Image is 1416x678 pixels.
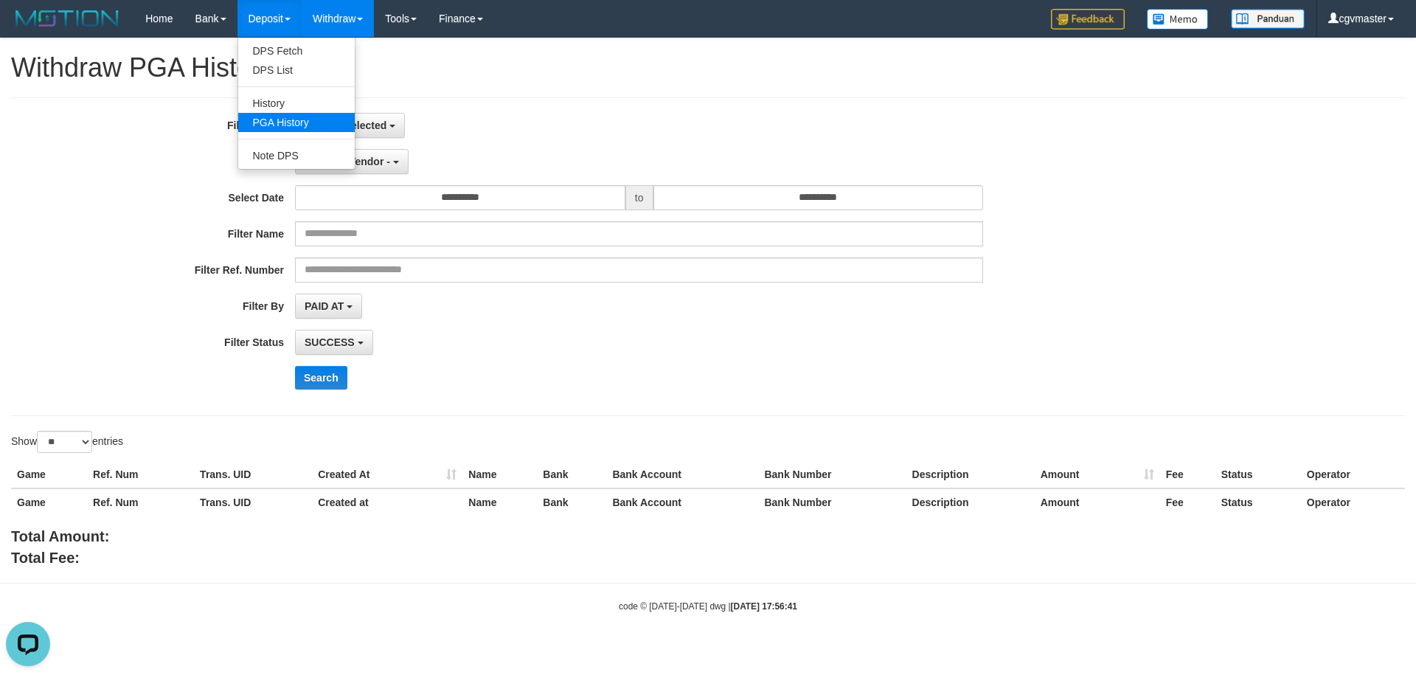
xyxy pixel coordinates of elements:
[312,461,462,488] th: Created At
[305,300,344,312] span: PAID AT
[87,461,194,488] th: Ref. Num
[1035,488,1160,516] th: Amount
[295,294,362,319] button: PAID AT
[6,6,50,50] button: Open LiveChat chat widget
[238,113,355,132] a: PGA History
[238,146,355,165] a: Note DPS
[11,53,1405,83] h1: Withdraw PGA History
[1215,488,1301,516] th: Status
[295,330,373,355] button: SUCCESS
[1301,461,1405,488] th: Operator
[606,488,758,516] th: Bank Account
[11,550,80,566] b: Total Fee:
[194,488,312,516] th: Trans. UID
[462,461,537,488] th: Name
[462,488,537,516] th: Name
[11,528,109,544] b: Total Amount:
[758,461,906,488] th: Bank Number
[11,7,123,30] img: MOTION_logo.png
[619,601,797,612] small: code © [DATE]-[DATE] dwg |
[537,488,606,516] th: Bank
[11,431,123,453] label: Show entries
[238,60,355,80] a: DPS List
[625,185,653,210] span: to
[37,431,92,453] select: Showentries
[11,488,87,516] th: Game
[1051,9,1125,30] img: Feedback.jpg
[1160,488,1215,516] th: Fee
[1215,461,1301,488] th: Status
[731,601,797,612] strong: [DATE] 17:56:41
[606,461,758,488] th: Bank Account
[295,366,347,390] button: Search
[906,488,1035,516] th: Description
[1160,461,1215,488] th: Fee
[238,94,355,113] a: History
[11,461,87,488] th: Game
[194,461,312,488] th: Trans. UID
[1147,9,1209,30] img: Button%20Memo.svg
[1035,461,1160,488] th: Amount
[1231,9,1305,29] img: panduan.png
[87,488,194,516] th: Ref. Num
[537,461,606,488] th: Bank
[906,461,1035,488] th: Description
[758,488,906,516] th: Bank Number
[305,336,355,348] span: SUCCESS
[312,488,462,516] th: Created at
[238,41,355,60] a: DPS Fetch
[1301,488,1405,516] th: Operator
